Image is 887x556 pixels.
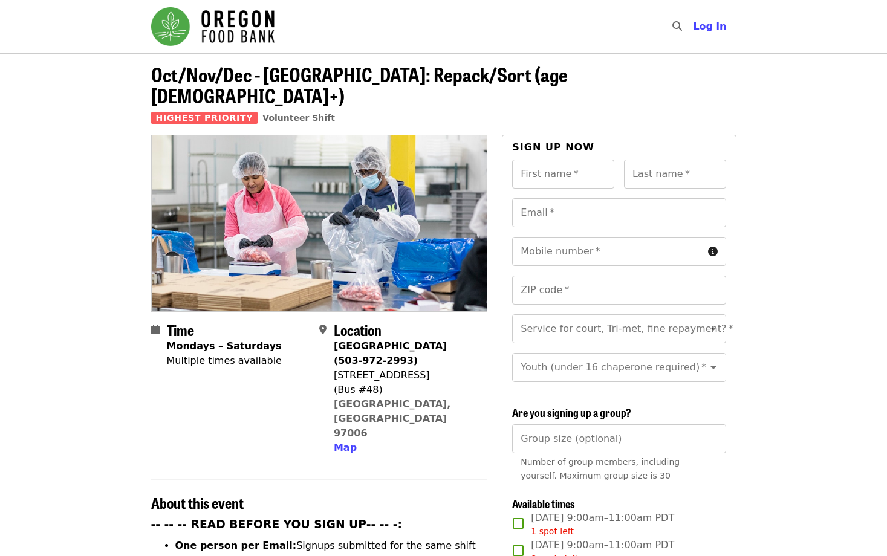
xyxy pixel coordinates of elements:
input: First name [512,160,614,189]
button: Open [705,359,722,376]
span: Available times [512,496,575,511]
span: Map [334,442,357,453]
div: Multiple times available [167,354,282,368]
span: About this event [151,492,244,513]
input: Mobile number [512,237,703,266]
i: map-marker-alt icon [319,324,327,335]
a: [GEOGRAPHIC_DATA], [GEOGRAPHIC_DATA] 97006 [334,398,451,439]
span: [DATE] 9:00am–11:00am PDT [531,511,674,538]
span: Number of group members, including yourself. Maximum group size is 30 [521,457,680,480]
i: search icon [672,21,682,32]
input: Email [512,198,726,227]
i: circle-info icon [708,246,718,257]
i: calendar icon [151,324,160,335]
span: Time [167,319,194,340]
span: Are you signing up a group? [512,404,631,420]
strong: One person per Email: [175,540,297,551]
input: Last name [624,160,726,189]
strong: Mondays – Saturdays [167,340,282,352]
strong: -- -- -- READ BEFORE YOU SIGN UP-- -- -: [151,518,403,531]
button: Open [705,320,722,337]
input: ZIP code [512,276,726,305]
span: Highest Priority [151,112,258,124]
input: Search [689,12,699,41]
span: Sign up now [512,141,594,153]
span: Oct/Nov/Dec - [GEOGRAPHIC_DATA]: Repack/Sort (age [DEMOGRAPHIC_DATA]+) [151,60,568,109]
button: Log in [683,15,736,39]
span: Location [334,319,382,340]
img: Oct/Nov/Dec - Beaverton: Repack/Sort (age 10+) organized by Oregon Food Bank [152,135,487,311]
span: Log in [693,21,726,32]
input: [object Object] [512,424,726,453]
img: Oregon Food Bank - Home [151,7,275,46]
span: 1 spot left [531,526,574,536]
div: [STREET_ADDRESS] [334,368,478,383]
div: (Bus #48) [334,383,478,397]
button: Map [334,441,357,455]
strong: [GEOGRAPHIC_DATA] (503-972-2993) [334,340,447,366]
a: Volunteer Shift [262,113,335,123]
